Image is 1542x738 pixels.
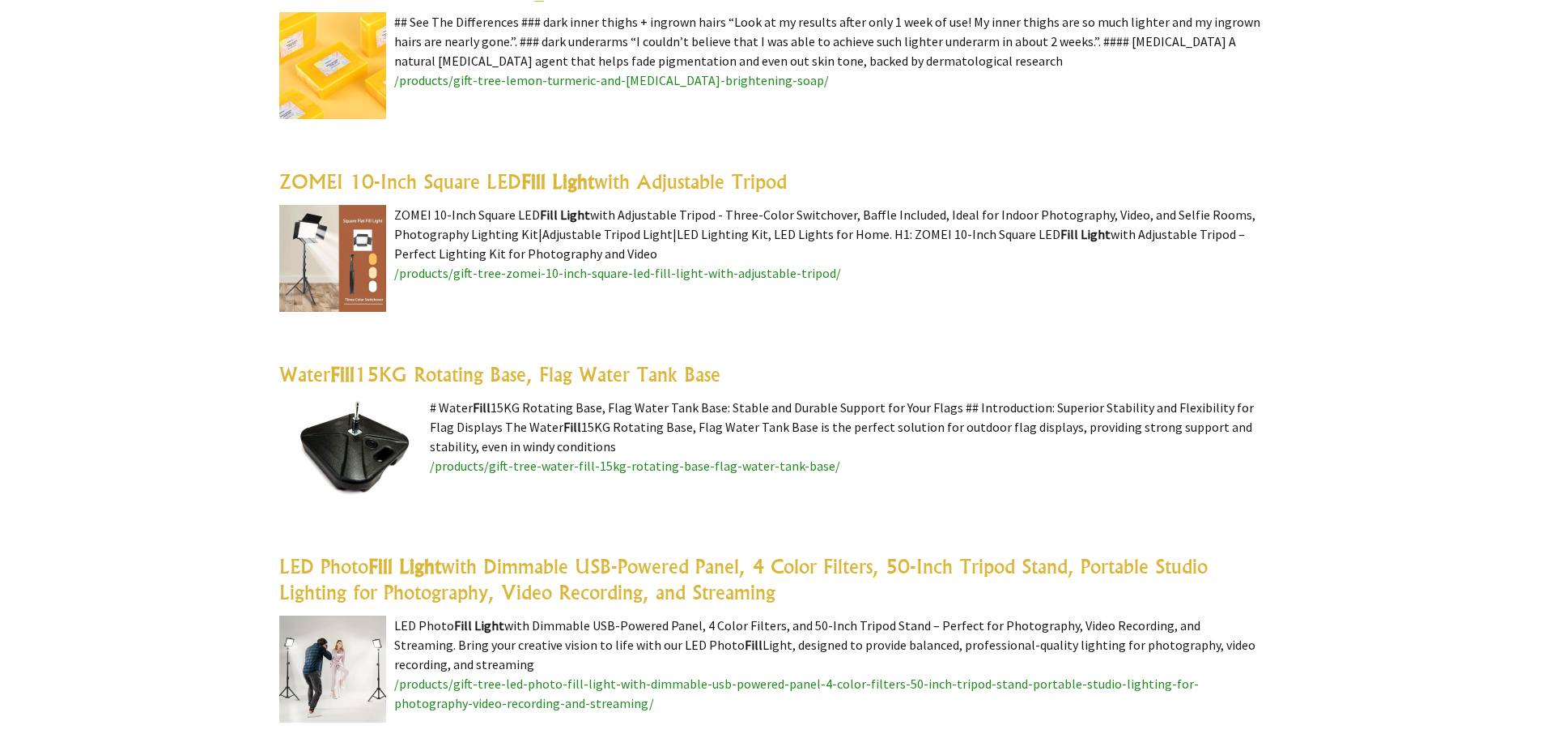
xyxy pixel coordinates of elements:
highlight: Fill Light [540,207,590,223]
highlight: Fill [473,399,491,416]
highlight: Fill [330,362,355,386]
highlight: Fill [745,637,763,653]
img: LED Photo Fill Light with Dimmable USB-Powered Panel, 4 Color Filters, 50-Inch Tripod Stand, Port... [279,616,386,723]
a: WaterFill15KG Rotating Base, Flag Water Tank Base [279,362,720,386]
a: LED PhotoFill Lightwith Dimmable USB-Powered Panel, 4 Color Filters, 50-Inch Tripod Stand, Portab... [279,554,1208,604]
img: lemon turmeric & kojic acid brightening soap [279,12,386,119]
a: ZOMEI 10-Inch Square LEDFill Lightwith Adjustable Tripod [279,169,787,194]
img: Water Fill 15KG Rotating Base, Flag Water Tank Base [279,398,422,505]
highlight: Fill Light [454,617,504,633]
a: /products/gift-tree-led-photo-fill-light-with-dimmable-usb-powered-panel-4-color-filters-50-inch-... [394,676,1199,711]
a: /products/gift-tree-zomei-10-inch-square-led-fill-light-with-adjustable-tripod/ [394,265,841,281]
highlight: Fill Light [368,554,441,578]
highlight: Fill [563,419,581,435]
a: /products/gift-tree-lemon-turmeric-and-[MEDICAL_DATA]-brightening-soap/ [394,72,829,88]
a: /products/gift-tree-water-fill-15kg-rotating-base-flag-water-tank-base/ [430,458,840,474]
highlight: Fill Light [1060,226,1111,242]
img: ZOMEI 10-Inch Square LED Fill Light with Adjustable Tripod [279,205,386,312]
highlight: Fill Light [521,169,594,194]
